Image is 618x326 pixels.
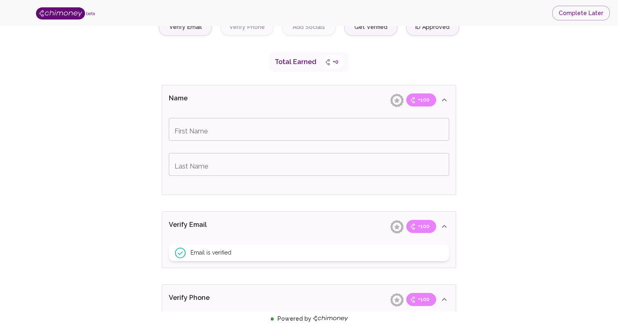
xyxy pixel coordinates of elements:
[552,6,610,21] button: Complete Later
[275,57,316,67] p: Total Earned
[169,220,258,233] p: Verify Email
[169,23,202,32] h6: Verify Email
[86,11,95,16] span: beta
[413,222,434,231] span: +100
[169,93,258,106] p: Name
[162,85,456,115] div: Name+100
[36,7,85,20] img: Logo
[175,319,208,326] label: Phone number
[413,295,434,304] span: +100
[162,241,456,268] div: Name+100
[229,23,265,32] h6: Verify Phone
[162,115,456,195] div: Name+100
[162,212,456,241] div: Verify Email+100
[162,285,456,314] div: Verify Phone+100
[293,23,325,32] h6: Add Socials
[190,248,231,257] span: Email is verified
[169,293,258,306] p: Verify Phone
[354,23,387,32] h6: Get Verified
[328,58,343,66] span: +0
[413,96,434,104] span: +100
[415,23,450,32] h6: ID Approved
